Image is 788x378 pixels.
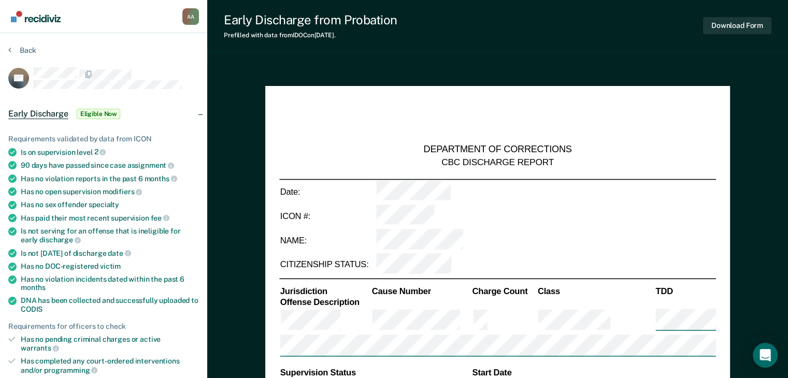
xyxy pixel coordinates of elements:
[8,322,199,331] div: Requirements for officers to check
[8,135,199,143] div: Requirements validated by data from ICON
[8,109,68,119] span: Early Discharge
[753,343,778,368] div: Open Intercom Messenger
[127,161,174,169] span: assignment
[224,12,397,27] div: Early Discharge from Probation
[182,8,199,25] div: A A
[279,285,371,297] th: Jurisdiction
[441,156,554,168] div: CBC DISCHARGE REPORT
[21,174,199,183] div: Has no violation reports in the past 6
[21,227,199,244] div: Is not serving for an offense that is ineligible for early
[21,213,199,223] div: Has paid their most recent supervision
[471,367,716,378] th: Start Date
[182,8,199,25] button: Profile dropdown button
[8,46,36,55] button: Back
[89,200,119,209] span: specialty
[537,285,655,297] th: Class
[655,285,716,297] th: TDD
[44,366,97,374] span: programming
[39,236,81,244] span: discharge
[21,344,59,352] span: warrants
[471,285,537,297] th: Charge Count
[145,175,177,183] span: months
[279,253,375,277] td: CITIZENSHIP STATUS:
[100,262,121,270] span: victim
[21,161,199,170] div: 90 days have passed since case
[424,144,572,156] div: DEPARTMENT OF CORRECTIONS
[279,228,375,253] td: NAME:
[151,214,169,222] span: fee
[224,32,397,39] div: Prefilled with data from IDOC on [DATE] .
[279,367,471,378] th: Supervision Status
[21,200,199,209] div: Has no sex offender
[21,275,199,293] div: Has no violation incidents dated within the past 6
[21,187,199,196] div: Has no open supervision
[21,283,46,292] span: months
[21,305,42,313] span: CODIS
[108,249,131,257] span: date
[11,11,61,22] img: Recidiviz
[279,297,371,308] th: Offense Description
[77,109,121,119] span: Eligible Now
[21,335,199,353] div: Has no pending criminal charges or active
[21,249,199,258] div: Is not [DATE] of discharge
[21,296,199,314] div: DNA has been collected and successfully uploaded to
[21,357,199,374] div: Has completed any court-ordered interventions and/or
[279,204,375,228] td: ICON #:
[103,187,142,196] span: modifiers
[703,17,771,34] button: Download Form
[21,148,199,157] div: Is on supervision level
[371,285,471,297] th: Cause Number
[279,179,375,204] td: Date:
[94,148,106,156] span: 2
[21,262,199,271] div: Has no DOC-registered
